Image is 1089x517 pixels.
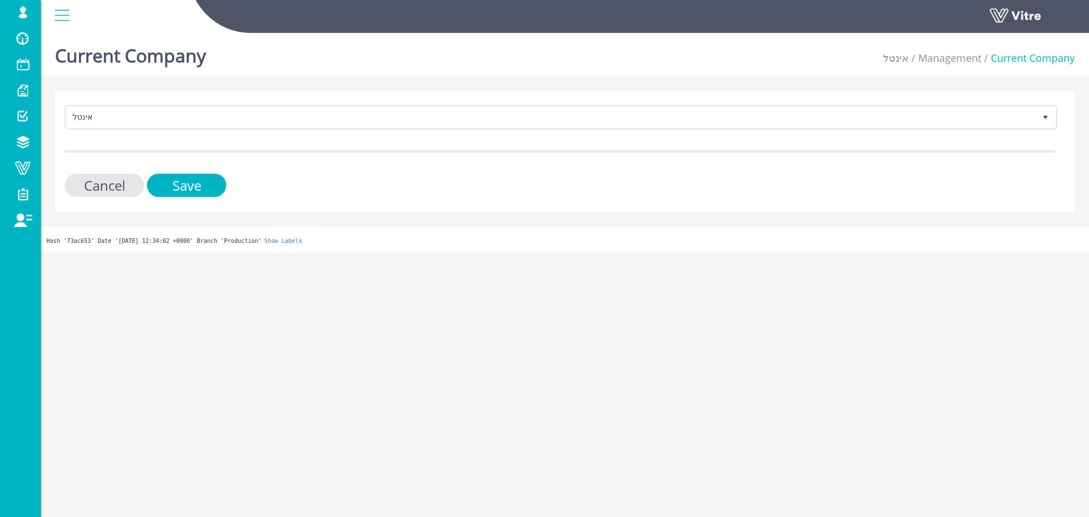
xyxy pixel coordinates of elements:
input: Save [147,174,226,197]
input: Cancel [65,174,144,197]
li: Current Company [981,51,1075,66]
h1: Current Company [55,28,206,77]
a: Show Labels [264,238,302,244]
span: Hash '73ac653' Date '[DATE] 12:34:02 +0000' Branch 'Production' [47,238,261,244]
span: אינטל [66,107,1035,127]
span: select [1035,107,1056,127]
a: אינטל [883,51,909,65]
li: Management [909,51,981,66]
